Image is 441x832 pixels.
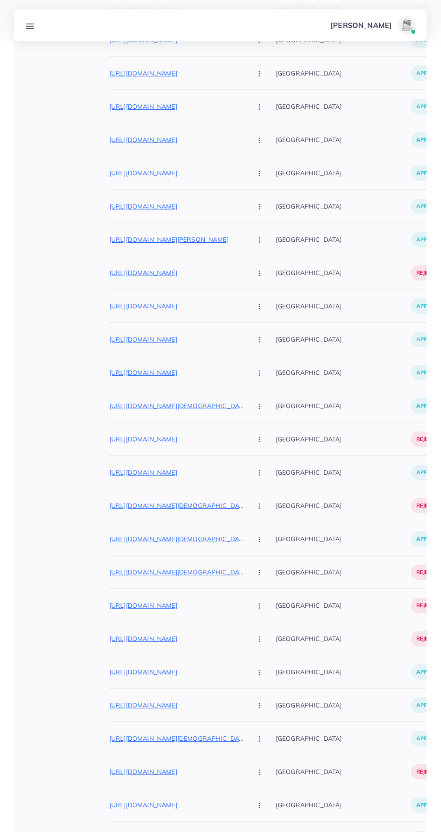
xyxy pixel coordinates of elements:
[276,761,411,782] p: [GEOGRAPHIC_DATA]
[276,229,411,249] p: [GEOGRAPHIC_DATA]
[276,695,411,715] p: [GEOGRAPHIC_DATA]
[276,595,411,615] p: [GEOGRAPHIC_DATA]
[276,662,411,682] p: [GEOGRAPHIC_DATA]
[276,196,411,216] p: [GEOGRAPHIC_DATA]
[109,68,244,79] p: [URL][DOMAIN_NAME]
[109,101,244,112] p: [URL][DOMAIN_NAME]
[109,367,244,378] p: [URL][DOMAIN_NAME]
[109,467,244,478] p: [URL][DOMAIN_NAME]
[109,434,244,445] p: [URL][DOMAIN_NAME]
[109,234,244,245] p: [URL][DOMAIN_NAME][PERSON_NAME]
[109,168,244,178] p: [URL][DOMAIN_NAME]
[109,201,244,212] p: [URL][DOMAIN_NAME]
[109,267,244,278] p: [URL][DOMAIN_NAME]
[109,733,244,744] p: [URL][DOMAIN_NAME][DEMOGRAPHIC_DATA]
[325,16,419,34] a: [PERSON_NAME]avatar
[276,495,411,516] p: [GEOGRAPHIC_DATA]
[276,529,411,549] p: [GEOGRAPHIC_DATA]
[276,728,411,748] p: [GEOGRAPHIC_DATA]
[276,562,411,582] p: [GEOGRAPHIC_DATA]
[276,129,411,150] p: [GEOGRAPHIC_DATA]
[276,462,411,482] p: [GEOGRAPHIC_DATA]
[109,400,244,411] p: [URL][DOMAIN_NAME][DEMOGRAPHIC_DATA]
[109,534,244,544] p: [URL][DOMAIN_NAME][DEMOGRAPHIC_DATA]
[276,63,411,83] p: [GEOGRAPHIC_DATA]
[276,795,411,815] p: [GEOGRAPHIC_DATA]
[276,362,411,383] p: [GEOGRAPHIC_DATA]
[398,16,416,34] img: avatar
[276,163,411,183] p: [GEOGRAPHIC_DATA]
[109,667,244,677] p: [URL][DOMAIN_NAME]
[276,396,411,416] p: [GEOGRAPHIC_DATA]
[276,263,411,283] p: [GEOGRAPHIC_DATA]
[109,700,244,711] p: [URL][DOMAIN_NAME]
[276,96,411,116] p: [GEOGRAPHIC_DATA]
[276,296,411,316] p: [GEOGRAPHIC_DATA]
[109,800,244,810] p: [URL][DOMAIN_NAME]
[109,301,244,311] p: [URL][DOMAIN_NAME]
[276,329,411,349] p: [GEOGRAPHIC_DATA]
[330,20,392,31] p: [PERSON_NAME]
[276,628,411,649] p: [GEOGRAPHIC_DATA]
[109,600,244,611] p: [URL][DOMAIN_NAME]
[109,633,244,644] p: [URL][DOMAIN_NAME]
[109,334,244,345] p: [URL][DOMAIN_NAME]
[109,134,244,145] p: [URL][DOMAIN_NAME]
[276,429,411,449] p: [GEOGRAPHIC_DATA]
[109,567,244,578] p: [URL][DOMAIN_NAME][DEMOGRAPHIC_DATA]
[109,766,244,777] p: [URL][DOMAIN_NAME]
[109,500,244,511] p: [URL][DOMAIN_NAME][DEMOGRAPHIC_DATA]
